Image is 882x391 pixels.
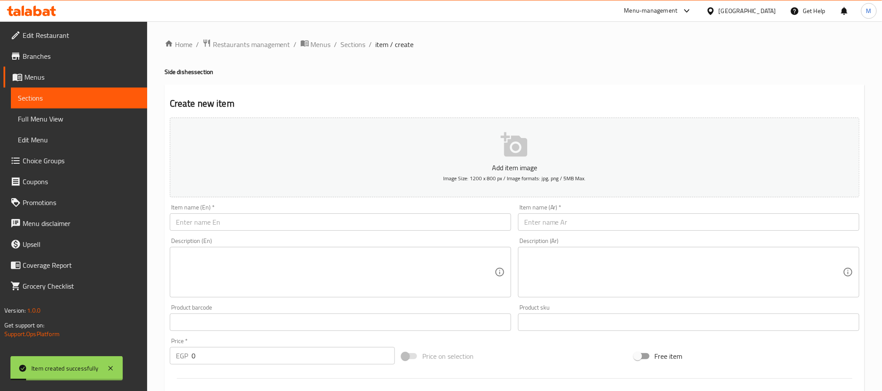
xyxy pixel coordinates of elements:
[3,46,147,67] a: Branches
[3,213,147,234] a: Menu disclaimer
[334,39,337,50] li: /
[624,6,678,16] div: Menu-management
[3,192,147,213] a: Promotions
[11,129,147,150] a: Edit Menu
[3,67,147,88] a: Menus
[4,320,44,331] span: Get support on:
[23,155,140,166] span: Choice Groups
[202,39,290,50] a: Restaurants management
[23,176,140,187] span: Coupons
[311,39,331,50] span: Menus
[422,351,474,361] span: Price on selection
[866,6,872,16] span: M
[4,328,60,340] a: Support.OpsPlatform
[11,88,147,108] a: Sections
[3,276,147,297] a: Grocery Checklist
[31,364,98,373] div: Item created successfully
[23,51,140,61] span: Branches
[518,213,859,231] input: Enter name Ar
[3,255,147,276] a: Coverage Report
[27,305,40,316] span: 1.0.0
[192,347,395,364] input: Please enter price
[719,6,776,16] div: [GEOGRAPHIC_DATA]
[183,162,846,173] p: Add item image
[170,97,859,110] h2: Create new item
[4,305,26,316] span: Version:
[18,114,140,124] span: Full Menu View
[196,39,199,50] li: /
[18,93,140,103] span: Sections
[518,313,859,331] input: Please enter product sku
[443,173,586,183] span: Image Size: 1200 x 800 px / Image formats: jpg, png / 5MB Max.
[170,313,511,331] input: Please enter product barcode
[23,239,140,249] span: Upsell
[165,67,865,76] h4: Side dishes section
[170,213,511,231] input: Enter name En
[170,118,859,197] button: Add item imageImage Size: 1200 x 800 px / Image formats: jpg, png / 5MB Max.
[24,72,140,82] span: Menus
[18,135,140,145] span: Edit Menu
[300,39,331,50] a: Menus
[294,39,297,50] li: /
[23,197,140,208] span: Promotions
[3,234,147,255] a: Upsell
[3,150,147,171] a: Choice Groups
[213,39,290,50] span: Restaurants management
[3,171,147,192] a: Coupons
[23,30,140,40] span: Edit Restaurant
[655,351,683,361] span: Free item
[23,281,140,291] span: Grocery Checklist
[369,39,372,50] li: /
[176,351,188,361] p: EGP
[165,39,192,50] a: Home
[3,25,147,46] a: Edit Restaurant
[165,39,865,50] nav: breadcrumb
[23,260,140,270] span: Coverage Report
[11,108,147,129] a: Full Menu View
[23,218,140,229] span: Menu disclaimer
[341,39,366,50] a: Sections
[376,39,414,50] span: item / create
